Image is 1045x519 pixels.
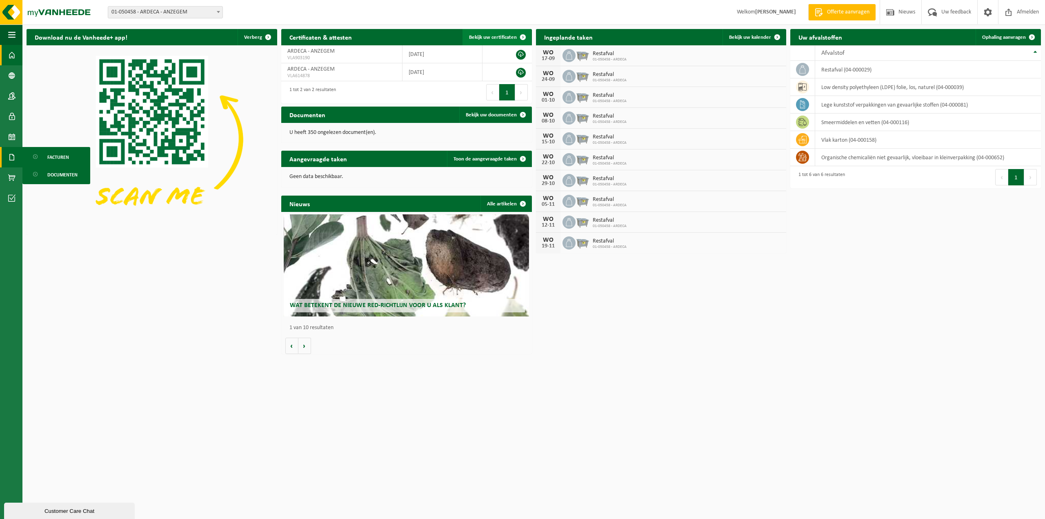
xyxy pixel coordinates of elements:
span: Verberg [244,35,262,40]
span: Restafval [593,238,627,245]
div: WO [540,133,556,139]
h2: Documenten [281,107,334,123]
span: 01-050458 - ARDECA [593,99,627,104]
iframe: chat widget [4,501,136,519]
div: WO [540,216,556,223]
span: Afvalstof [821,50,845,56]
div: 05-11 [540,202,556,207]
td: [DATE] [402,63,482,81]
span: Documenten [47,167,78,183]
span: Restafval [593,113,627,120]
td: lege kunststof verpakkingen van gevaarlijke stoffen (04-000081) [815,96,1041,114]
div: WO [540,174,556,181]
span: 01-050458 - ARDECA [593,224,627,229]
a: Ophaling aanvragen [976,29,1040,45]
span: Bekijk uw certificaten [469,35,517,40]
span: Restafval [593,51,627,57]
span: 01-050458 - ARDECA [593,78,627,83]
span: 01-050458 - ARDECA [593,161,627,166]
a: Alle artikelen [480,196,531,212]
h2: Download nu de Vanheede+ app! [27,29,136,45]
span: Restafval [593,71,627,78]
img: WB-2500-GAL-GY-01 [576,89,589,103]
span: Wat betekent de nieuwe RED-richtlijn voor u als klant? [290,302,466,309]
span: Restafval [593,196,627,203]
img: WB-2500-GAL-GY-01 [576,110,589,124]
a: Toon de aangevraagde taken [447,151,531,167]
img: WB-2500-GAL-GY-01 [576,48,589,62]
span: 01-050458 - ARDECA [593,245,627,249]
span: Restafval [593,134,627,140]
div: 22-10 [540,160,556,166]
span: Restafval [593,176,627,182]
img: WB-2500-GAL-GY-01 [576,131,589,145]
div: 01-10 [540,98,556,103]
div: 24-09 [540,77,556,82]
h2: Nieuws [281,196,318,212]
span: Bekijk uw documenten [466,112,517,118]
button: Next [1024,169,1037,185]
span: 01-050458 - ARDECA [593,57,627,62]
span: Restafval [593,155,627,161]
div: WO [540,237,556,243]
div: WO [540,49,556,56]
p: U heeft 350 ongelezen document(en). [289,130,524,136]
td: organische chemicaliën niet gevaarlijk, vloeibaar in kleinverpakking (04-000652) [815,149,1041,166]
img: WB-2500-GAL-GY-01 [576,173,589,187]
strong: [PERSON_NAME] [755,9,796,15]
a: Facturen [24,149,88,165]
div: 1 tot 2 van 2 resultaten [285,83,336,101]
span: 01-050458 - ARDECA [593,203,627,208]
h2: Uw afvalstoffen [790,29,850,45]
span: Restafval [593,92,627,99]
div: WO [540,154,556,160]
span: Offerte aanvragen [825,8,872,16]
span: VLA903190 [287,55,396,61]
p: 1 van 10 resultaten [289,325,528,331]
img: WB-2500-GAL-GY-01 [576,214,589,228]
button: 1 [499,84,515,100]
button: 1 [1008,169,1024,185]
button: Next [515,84,528,100]
div: 17-09 [540,56,556,62]
p: Geen data beschikbaar. [289,174,524,180]
button: Vorige [285,338,298,354]
button: Volgende [298,338,311,354]
div: 15-10 [540,139,556,145]
span: Facturen [47,149,69,165]
img: WB-2500-GAL-GY-01 [576,235,589,249]
h2: Aangevraagde taken [281,151,355,167]
img: Download de VHEPlus App [27,45,277,233]
td: low density polyethyleen (LDPE) folie, los, naturel (04-000039) [815,78,1041,96]
div: WO [540,195,556,202]
td: [DATE] [402,45,482,63]
a: Offerte aanvragen [808,4,876,20]
div: WO [540,112,556,118]
img: WB-2500-GAL-GY-01 [576,152,589,166]
a: Bekijk uw certificaten [462,29,531,45]
span: Ophaling aanvragen [982,35,1026,40]
td: smeermiddelen en vetten (04-000116) [815,114,1041,131]
span: ARDECA - ANZEGEM [287,48,335,54]
span: 01-050458 - ARDECA [593,120,627,125]
span: 01-050458 - ARDECA - ANZEGEM [108,6,223,18]
span: 01-050458 - ARDECA [593,140,627,145]
span: ARDECA - ANZEGEM [287,66,335,72]
div: 1 tot 6 van 6 resultaten [794,168,845,186]
img: WB-2500-GAL-GY-01 [576,194,589,207]
span: Bekijk uw kalender [729,35,771,40]
div: 12-11 [540,223,556,228]
span: Toon de aangevraagde taken [454,156,517,162]
span: 01-050458 - ARDECA - ANZEGEM [108,7,222,18]
div: 19-11 [540,243,556,249]
span: Restafval [593,217,627,224]
td: restafval (04-000029) [815,61,1041,78]
div: WO [540,91,556,98]
h2: Ingeplande taken [536,29,601,45]
button: Previous [995,169,1008,185]
a: Wat betekent de nieuwe RED-richtlijn voor u als klant? [284,214,529,316]
div: 08-10 [540,118,556,124]
a: Bekijk uw documenten [459,107,531,123]
div: WO [540,70,556,77]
